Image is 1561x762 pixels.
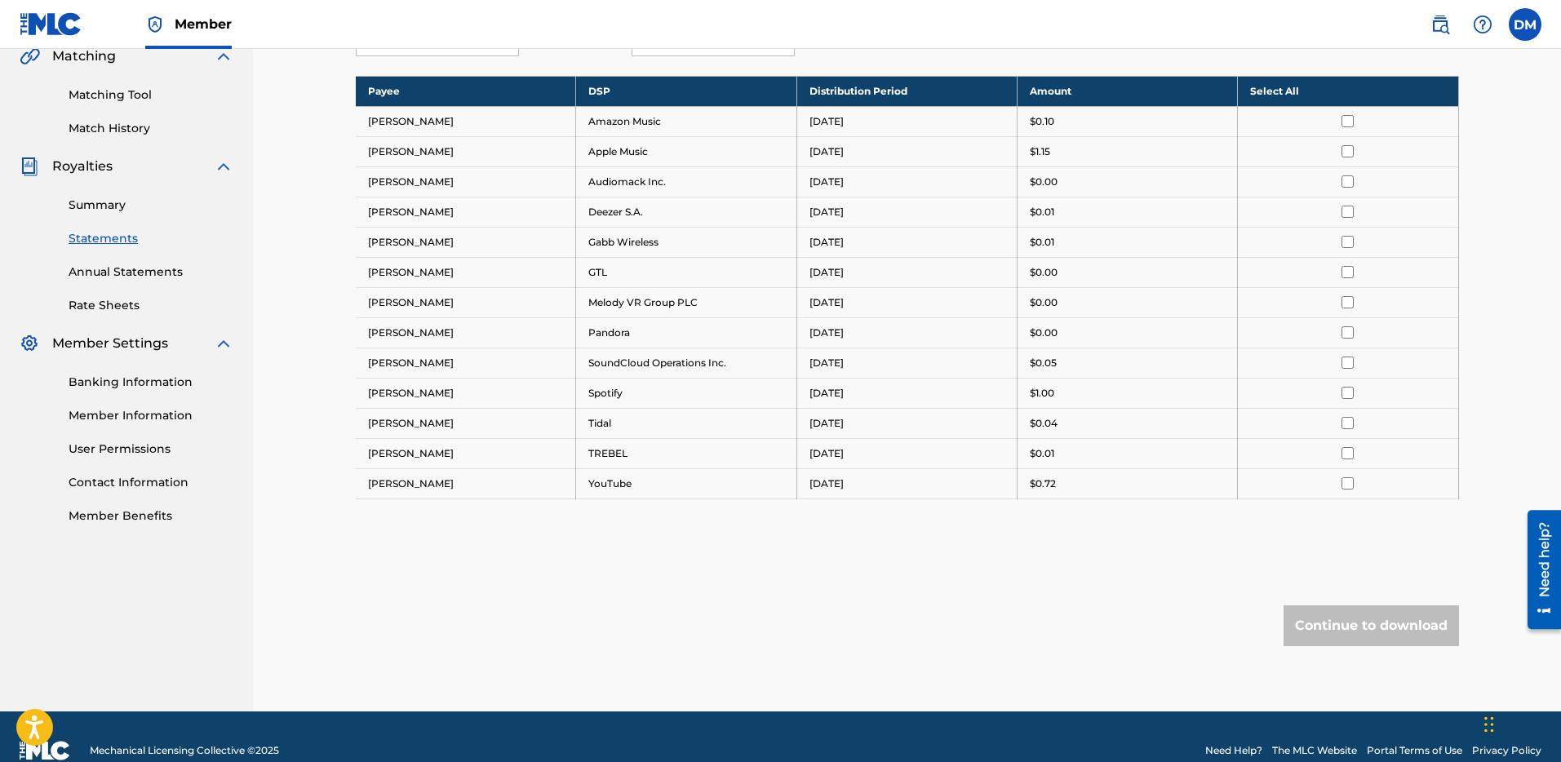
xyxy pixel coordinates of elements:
[69,474,233,491] a: Contact Information
[175,15,232,33] span: Member
[576,227,796,257] td: Gabb Wireless
[576,287,796,317] td: Melody VR Group PLC
[576,378,796,408] td: Spotify
[356,257,576,287] td: [PERSON_NAME]
[90,743,279,758] span: Mechanical Licensing Collective © 2025
[1030,265,1058,280] p: $0.00
[69,407,233,424] a: Member Information
[1030,416,1058,431] p: $0.04
[576,257,796,287] td: GTL
[52,157,113,176] span: Royalties
[356,227,576,257] td: [PERSON_NAME]
[1030,205,1054,219] p: $0.01
[214,157,233,176] img: expand
[1030,446,1054,461] p: $0.01
[796,136,1017,166] td: [DATE]
[356,378,576,408] td: [PERSON_NAME]
[356,438,576,468] td: [PERSON_NAME]
[1509,8,1541,41] div: User Menu
[356,348,576,378] td: [PERSON_NAME]
[356,287,576,317] td: [PERSON_NAME]
[356,317,576,348] td: [PERSON_NAME]
[1466,8,1499,41] div: Help
[1030,175,1058,189] p: $0.00
[1030,386,1054,401] p: $1.00
[1030,356,1057,370] p: $0.05
[356,468,576,498] td: [PERSON_NAME]
[576,76,796,106] th: DSP
[576,106,796,136] td: Amazon Music
[69,86,233,104] a: Matching Tool
[20,334,39,353] img: Member Settings
[1515,504,1561,636] iframe: Resource Center
[69,264,233,281] a: Annual Statements
[69,441,233,458] a: User Permissions
[356,76,576,106] th: Payee
[1430,15,1450,34] img: search
[796,317,1017,348] td: [DATE]
[145,15,165,34] img: Top Rightsholder
[576,136,796,166] td: Apple Music
[576,468,796,498] td: YouTube
[796,197,1017,227] td: [DATE]
[1479,684,1561,762] div: Widget chat
[69,374,233,391] a: Banking Information
[796,76,1017,106] th: Distribution Period
[1238,76,1458,106] th: Select All
[1030,326,1058,340] p: $0.00
[356,166,576,197] td: [PERSON_NAME]
[796,106,1017,136] td: [DATE]
[796,227,1017,257] td: [DATE]
[1017,76,1237,106] th: Amount
[1424,8,1457,41] a: Public Search
[69,230,233,247] a: Statements
[796,348,1017,378] td: [DATE]
[1472,743,1541,758] a: Privacy Policy
[69,507,233,525] a: Member Benefits
[796,257,1017,287] td: [DATE]
[20,741,70,760] img: logo
[356,197,576,227] td: [PERSON_NAME]
[576,197,796,227] td: Deezer S.A.
[576,438,796,468] td: TREBEL
[69,120,233,137] a: Match History
[576,408,796,438] td: Tidal
[1484,700,1494,749] div: Trascina
[796,166,1017,197] td: [DATE]
[214,47,233,66] img: expand
[20,12,82,36] img: MLC Logo
[796,408,1017,438] td: [DATE]
[796,287,1017,317] td: [DATE]
[796,438,1017,468] td: [DATE]
[356,106,576,136] td: [PERSON_NAME]
[1272,743,1357,758] a: The MLC Website
[214,334,233,353] img: expand
[1367,743,1462,758] a: Portal Terms of Use
[576,348,796,378] td: SoundCloud Operations Inc.
[796,468,1017,498] td: [DATE]
[69,297,233,314] a: Rate Sheets
[69,197,233,214] a: Summary
[20,157,39,176] img: Royalties
[1473,15,1492,34] img: help
[1030,235,1054,250] p: $0.01
[1030,114,1054,129] p: $0.10
[576,166,796,197] td: Audiomack Inc.
[1030,295,1058,310] p: $0.00
[52,47,116,66] span: Matching
[20,47,40,66] img: Matching
[796,378,1017,408] td: [DATE]
[356,408,576,438] td: [PERSON_NAME]
[576,317,796,348] td: Pandora
[1030,144,1050,159] p: $1.15
[52,334,168,353] span: Member Settings
[356,136,576,166] td: [PERSON_NAME]
[1030,476,1056,491] p: $0.72
[1479,684,1561,762] iframe: Chat Widget
[1205,743,1262,758] a: Need Help?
